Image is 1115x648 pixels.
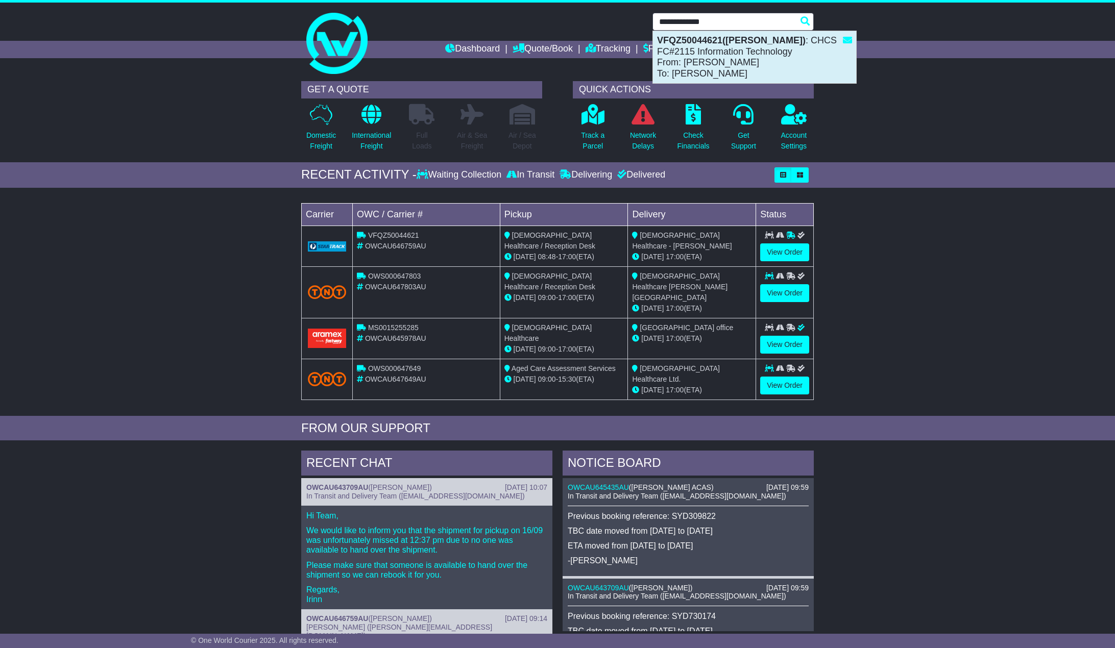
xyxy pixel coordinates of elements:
div: (ETA) [632,333,752,344]
div: QUICK ACTIONS [573,81,814,98]
span: [DATE] [514,375,536,383]
p: Check Financials [677,130,710,152]
div: NOTICE BOARD [563,451,814,478]
div: (ETA) [632,303,752,314]
p: ETA moved from [DATE] to [DATE] [568,541,809,551]
span: 09:00 [538,375,556,383]
p: TBC date moved from [DATE] to [DATE] [568,526,809,536]
a: InternationalFreight [351,104,392,157]
div: ( ) [568,483,809,492]
img: GetCarrierServiceLogo [308,241,346,252]
a: NetworkDelays [629,104,657,157]
a: OWCAU646759AU [306,614,368,622]
p: Previous booking reference: SYD309822 [568,511,809,521]
span: OWCAU647649AU [365,375,426,383]
div: - (ETA) [504,374,624,385]
a: Financials [643,41,690,58]
p: We would like to inform you that the shipment for pickup on 16/09 was unfortunately missed at 12:... [306,526,547,555]
td: Status [756,203,814,226]
a: GetSupport [731,104,757,157]
span: OWCAU646759AU [365,242,426,250]
span: 17:00 [558,345,576,353]
p: Regards, Irinn [306,585,547,604]
p: -[PERSON_NAME] [568,556,809,565]
strong: VFQZ50044621([PERSON_NAME]) [657,35,806,45]
span: 17:00 [558,293,576,302]
div: [DATE] 10:07 [505,483,547,492]
div: Delivering [557,169,615,181]
img: Aramex.png [308,329,346,347]
a: Track aParcel [580,104,605,157]
span: MS0015255285 [368,323,419,332]
td: Pickup [500,203,628,226]
p: Domestic Freight [306,130,336,152]
span: OWCAU647803AU [365,283,426,291]
p: Full Loads [409,130,434,152]
p: Account Settings [781,130,807,152]
span: OWCAU645978AU [365,334,426,342]
span: [PERSON_NAME] ACAS [632,483,711,491]
span: [PERSON_NAME] [371,614,429,622]
span: [DATE] [514,253,536,261]
img: TNT_Domestic.png [308,372,346,386]
div: (ETA) [632,385,752,395]
span: [DEMOGRAPHIC_DATA] Healthcare Ltd. [632,364,720,383]
a: View Order [760,336,809,354]
span: [DATE] [641,334,664,342]
span: OWS000647803 [368,272,421,280]
span: 17:00 [558,253,576,261]
span: Aged Care Assessment Services [512,364,616,372]
span: In Transit and Delivery Team ([EMAIL_ADDRESS][DOMAIN_NAME]) [568,492,786,500]
div: ( ) [306,614,547,623]
p: International Freight [352,130,391,152]
a: Quote/Book [513,41,573,58]
div: RECENT CHAT [301,451,552,478]
td: OWC / Carrier # [353,203,500,226]
span: [PERSON_NAME] [371,483,429,491]
span: OWS000647649 [368,364,421,372]
a: Dashboard [445,41,500,58]
a: View Order [760,284,809,302]
span: [DEMOGRAPHIC_DATA] Healthcare / Reception Desk [504,272,595,291]
a: DomesticFreight [306,104,336,157]
span: 09:00 [538,293,556,302]
div: GET A QUOTE [301,81,542,98]
div: - (ETA) [504,252,624,262]
p: Air & Sea Freight [457,130,487,152]
span: [DATE] [514,293,536,302]
p: Get Support [731,130,756,152]
span: [DATE] [641,253,664,261]
a: CheckFinancials [677,104,710,157]
span: [PERSON_NAME] [632,584,690,592]
div: [DATE] 09:59 [766,483,809,492]
span: [DATE] [514,345,536,353]
p: Previous booking reference: SYD730174 [568,611,809,621]
p: Track a Parcel [581,130,604,152]
span: [DEMOGRAPHIC_DATA] Healthcare - [PERSON_NAME] [632,231,732,250]
p: Hi Team, [306,511,547,520]
span: 17:00 [666,334,684,342]
div: FROM OUR SUPPORT [301,421,814,436]
td: Carrier [302,203,353,226]
div: - (ETA) [504,292,624,303]
span: [DATE] [641,304,664,312]
div: (ETA) [632,252,752,262]
div: Delivered [615,169,665,181]
span: 15:30 [558,375,576,383]
span: [DATE] [641,386,664,394]
span: 09:00 [538,345,556,353]
div: - (ETA) [504,344,624,355]
span: 08:48 [538,253,556,261]
span: 17:00 [666,386,684,394]
div: [DATE] 09:59 [766,584,809,592]
a: AccountSettings [781,104,808,157]
span: In Transit and Delivery Team ([EMAIL_ADDRESS][DOMAIN_NAME]) [568,592,786,600]
div: RECENT ACTIVITY - [301,167,417,182]
p: TBC date moved from [DATE] to [DATE] [568,626,809,636]
a: View Order [760,377,809,394]
a: View Order [760,243,809,261]
div: In Transit [504,169,557,181]
p: Air / Sea Depot [508,130,536,152]
span: [PERSON_NAME] ([PERSON_NAME][EMAIL_ADDRESS][DOMAIN_NAME]) [306,623,492,640]
span: 17:00 [666,253,684,261]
